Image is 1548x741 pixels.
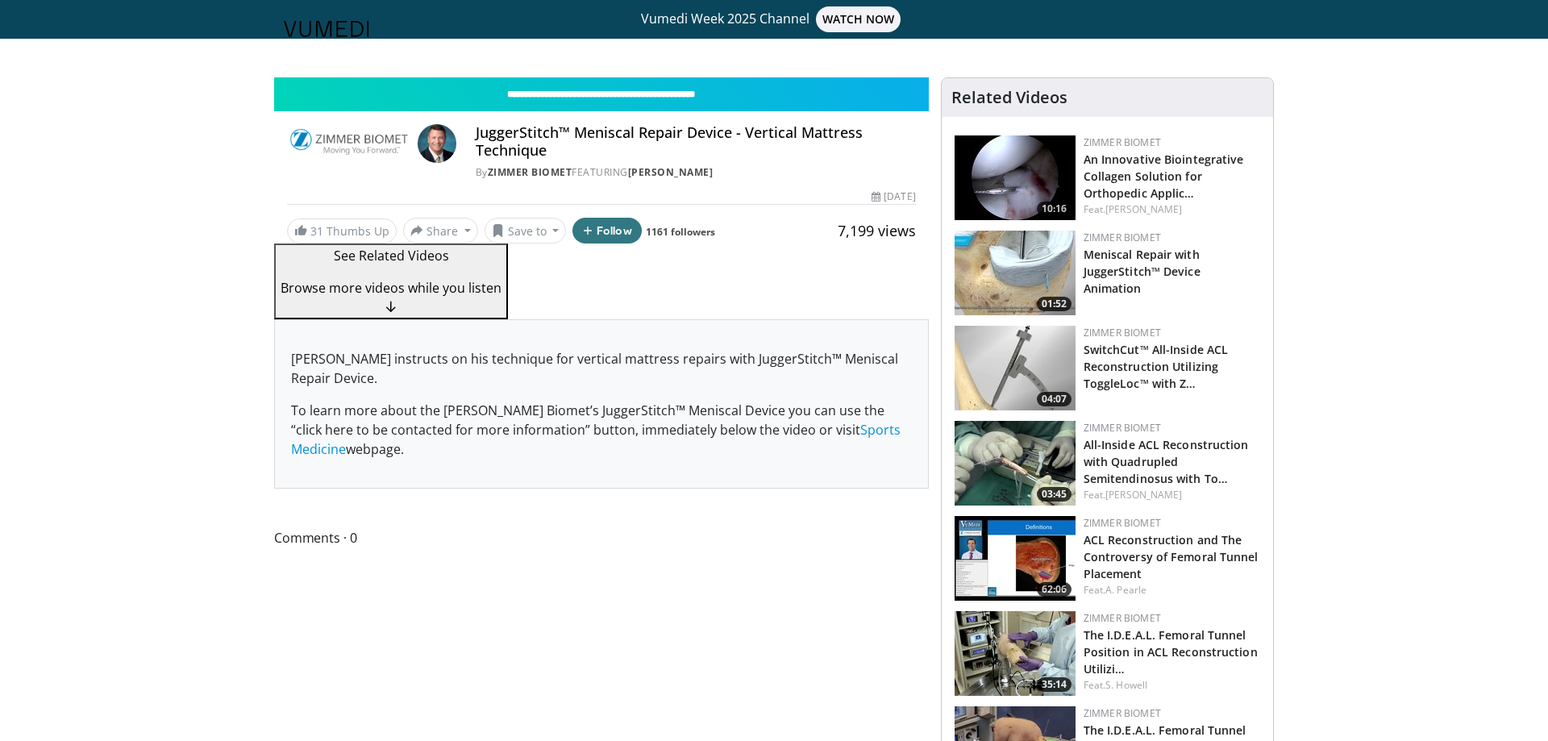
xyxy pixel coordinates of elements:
a: Zimmer Biomet [1084,516,1161,530]
span: 7,199 views [838,221,916,240]
div: Feat. [1084,488,1260,502]
a: Zimmer Biomet [1084,231,1161,244]
img: VuMedi Logo [284,21,369,37]
h4: Related Videos [951,88,1067,107]
a: 62:06 [955,516,1076,601]
a: Zimmer Biomet [1084,135,1161,149]
span: 04:07 [1037,392,1072,406]
a: [PERSON_NAME] [628,165,714,179]
a: S. Howell [1105,678,1147,692]
button: Follow [572,218,642,244]
span: 10:16 [1037,202,1072,216]
h3: SwitchCut™ All-Inside ACL Reconstruction Utilizing ToggleLoc™ with ZipLoop® Technology [1084,340,1260,391]
a: 04:07 [955,326,1076,410]
a: Zimmer Biomet [1084,421,1161,435]
img: 50c219b3-c08f-4b6c-9bf8-c5ca6333d247.150x105_q85_crop-smart_upscale.jpg [955,231,1076,315]
span: 03:45 [1037,487,1072,502]
a: 01:52 [955,231,1076,315]
button: Share [403,218,478,244]
span: webpage. [346,440,404,458]
a: ACL Reconstruction and The Controversy of Femoral Tunnel Placement [1084,532,1259,581]
h3: All-Inside ACL Reconstruction with Quadrupled Semitendinosus with ToggleLoc and ToggleLoc XL [1084,435,1260,486]
span: Comments 0 [274,527,929,548]
a: 1161 followers [646,225,715,239]
div: By FEATURING [476,165,916,180]
a: An Innovative Biointegrative Collagen Solution for Orthopedic Applic… [1084,152,1244,201]
a: A. Pearle [1105,583,1146,597]
img: 546e2266-0b1f-4fec-9770-c2a7f60a5496.150x105_q85_crop-smart_upscale.jpg [955,135,1076,220]
div: Feat. [1084,583,1260,597]
span: 31 [310,223,323,239]
a: Zimmer Biomet [1084,326,1161,339]
a: All-Inside ACL Reconstruction with Quadrupled Semitendinosus with To… [1084,437,1249,486]
a: Zimmer Biomet [1084,611,1161,625]
img: 1d142664-2125-4bd9-a0af-507d166b9cfa.150x105_q85_crop-smart_upscale.jpg [955,421,1076,506]
span: Browse more videos while you listen [281,279,501,297]
span: 62:06 [1037,582,1072,597]
h3: An Innovative Biointegrative Collagen Solution for Orthopedic Applications [1084,150,1260,201]
a: 35:14 [955,611,1076,696]
div: Feat. [1084,202,1260,217]
a: [PERSON_NAME] [1105,488,1182,502]
a: Meniscal Repair with JuggerStitch™ Device Animation [1084,247,1201,296]
span: To learn more about the [PERSON_NAME] Biomet’s JuggerStitch™ Meniscal Device you can use the “cli... [291,402,884,439]
h4: JuggerStitch™ Meniscal Repair Device - Vertical Mattress Technique [476,124,916,159]
span: 01:52 [1037,297,1072,311]
div: [DATE] [872,189,915,204]
img: a70998c1-63e5-49f0-bae2-369b3936fab1.150x105_q85_crop-smart_upscale.jpg [955,326,1076,410]
a: The I.D.E.A.L. Femoral Tunnel Position in ACL Reconstruction Utilizi… [1084,627,1258,676]
p: See Related Videos [281,246,501,265]
a: Zimmer Biomet [1084,706,1161,720]
span: 35:14 [1037,677,1072,692]
img: Avatar [418,124,456,163]
a: Sports Medicine [291,421,901,458]
a: SwitchCut™ All-Inside ACL Reconstruction Utilizing ToggleLoc™ with Z… [1084,342,1229,391]
span: [PERSON_NAME] instructs on his technique for vertical mattress repairs with JuggerStitch™ Menisca... [291,350,898,387]
div: Feat. [1084,678,1260,693]
img: Zimmer Biomet [287,124,411,163]
button: Save to [485,218,567,244]
a: 10:16 [955,135,1076,220]
img: 146b4062-d9cc-4771-bb1c-4b5cc1437bf4.150x105_q85_crop-smart_upscale.jpg [955,516,1076,601]
a: Zimmer Biomet [488,165,572,179]
h3: The I.D.E.A.L. Femoral Tunnel Position in ACL Reconstruction Utilizing A Transtibial Approach [1084,626,1260,676]
img: dTBemQywLidgNXR34xMDoxOjA4MTsiGN.150x105_q85_crop-smart_upscale.jpg [955,611,1076,696]
button: See Related Videos Browse more videos while you listen [274,244,508,319]
a: 03:45 [955,421,1076,506]
a: [PERSON_NAME] [1105,202,1182,216]
a: 31 Thumbs Up [287,219,397,244]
